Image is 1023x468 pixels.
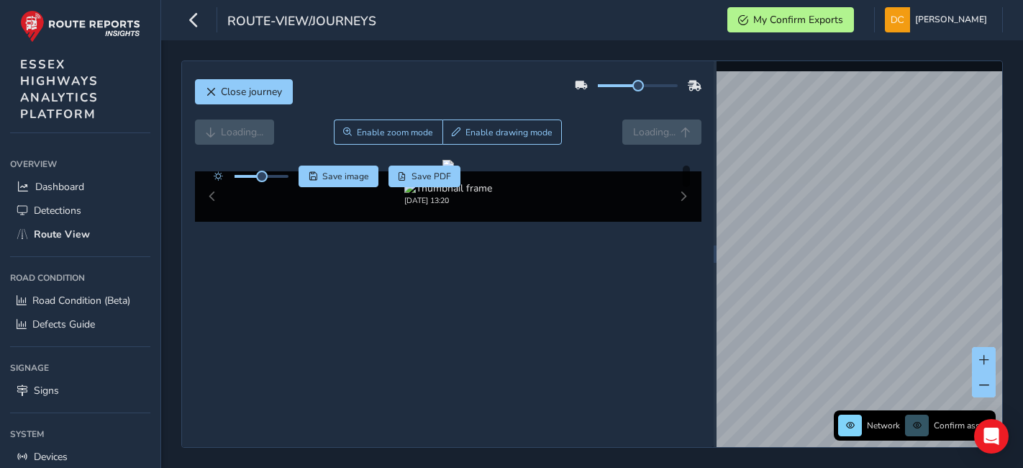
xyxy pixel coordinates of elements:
[465,127,553,138] span: Enable drawing mode
[34,204,81,217] span: Detections
[32,294,130,307] span: Road Condition (Beta)
[10,153,150,175] div: Overview
[20,56,99,122] span: ESSEX HIGHWAYS ANALYTICS PLATFORM
[753,13,843,27] span: My Confirm Exports
[10,289,150,312] a: Road Condition (Beta)
[32,318,95,331] span: Defects Guide
[10,267,150,289] div: Road Condition
[299,166,378,187] button: Save
[195,79,293,104] button: Close journey
[404,181,492,195] img: Thumbnail frame
[885,7,910,32] img: diamond-layout
[34,384,59,397] span: Signs
[35,180,84,194] span: Dashboard
[34,450,68,464] span: Devices
[974,419,1009,454] div: Open Intercom Messenger
[10,423,150,445] div: System
[10,222,150,246] a: Route View
[357,127,433,138] span: Enable zoom mode
[727,7,854,32] button: My Confirm Exports
[10,175,150,199] a: Dashboard
[334,120,442,145] button: Zoom
[404,195,492,206] div: [DATE] 13:20
[221,85,282,99] span: Close journey
[10,312,150,336] a: Defects Guide
[10,379,150,402] a: Signs
[915,7,987,32] span: [PERSON_NAME]
[442,120,563,145] button: Draw
[20,10,140,42] img: rr logo
[322,171,369,182] span: Save image
[934,420,991,431] span: Confirm assets
[885,7,992,32] button: [PERSON_NAME]
[10,199,150,222] a: Detections
[388,166,461,187] button: PDF
[34,228,90,241] span: Route View
[867,420,900,431] span: Network
[412,171,451,182] span: Save PDF
[10,357,150,379] div: Signage
[227,12,376,32] span: route-view/journeys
